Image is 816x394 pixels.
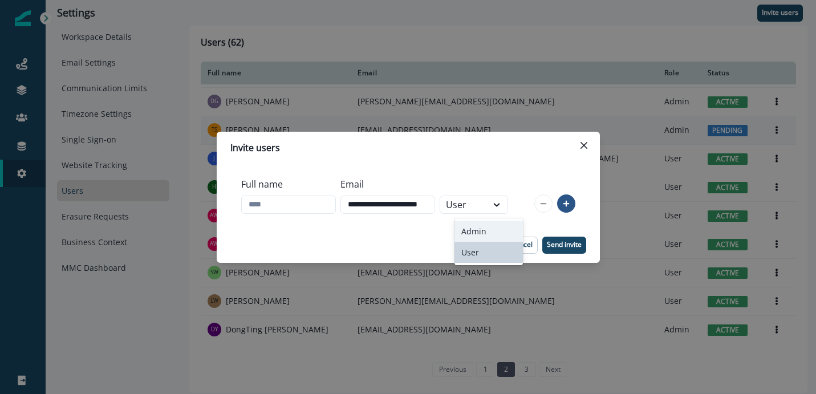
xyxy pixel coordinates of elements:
button: Send invite [542,237,586,254]
button: add-row [557,194,575,213]
p: Invite users [230,141,280,155]
p: Email [340,177,364,191]
div: User [446,198,481,212]
button: Close [575,136,593,155]
div: User [454,242,523,263]
p: Send invite [547,241,582,249]
button: remove-row [534,194,553,213]
p: Full name [241,177,283,191]
div: Admin [454,221,523,242]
